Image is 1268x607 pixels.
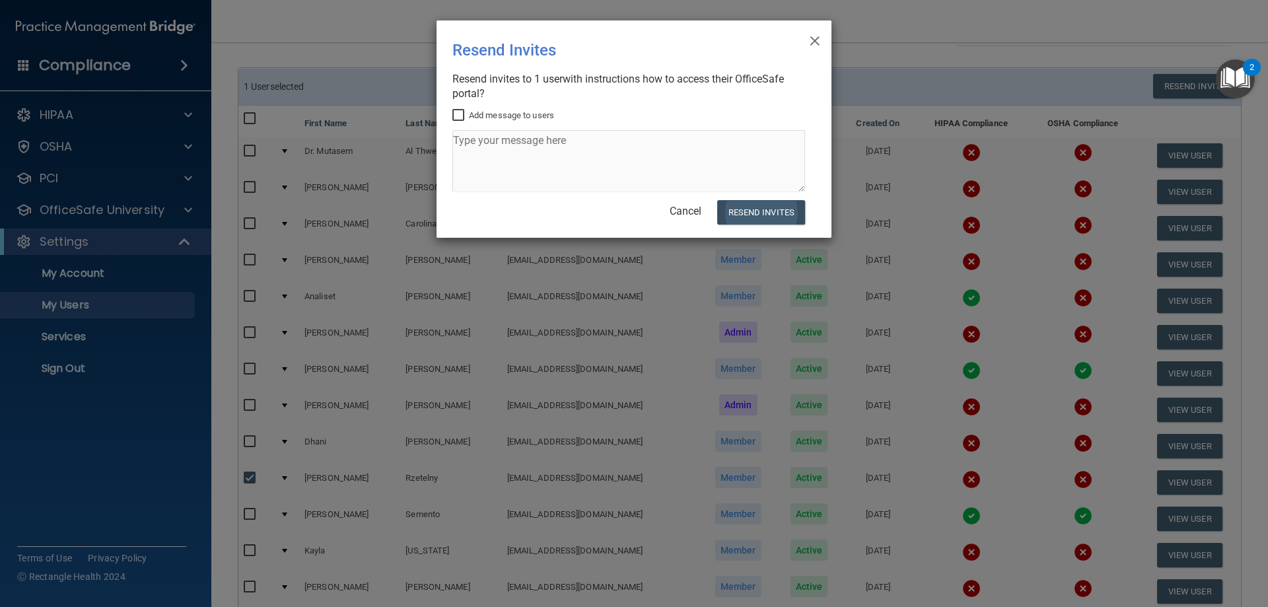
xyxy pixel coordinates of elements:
[1216,59,1255,98] button: Open Resource Center, 2 new notifications
[452,31,761,69] div: Resend Invites
[452,110,468,121] input: Add message to users
[452,108,554,124] label: Add message to users
[670,205,701,217] a: Cancel
[452,72,805,101] div: Resend invites to 1 user with instructions how to access their OfficeSafe portal?
[717,200,805,225] button: Resend Invites
[1250,67,1254,85] div: 2
[1039,513,1252,566] iframe: Drift Widget Chat Controller
[809,26,821,52] span: ×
